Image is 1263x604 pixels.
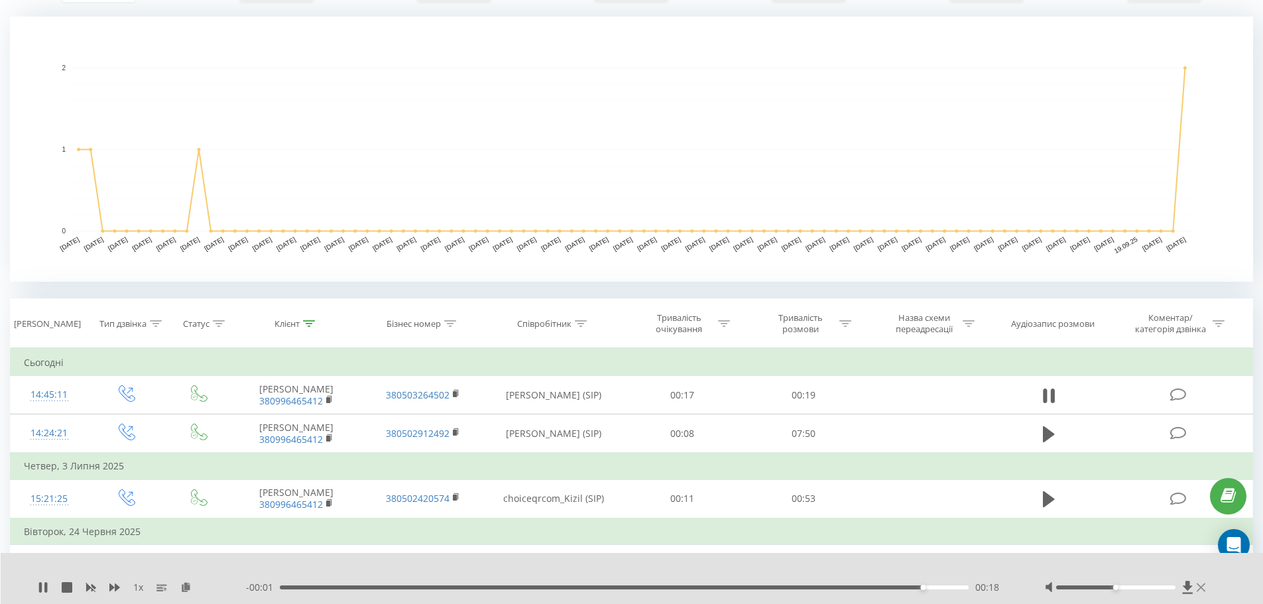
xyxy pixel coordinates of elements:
text: [DATE] [179,235,201,252]
text: 19.09.25 [1113,235,1139,255]
text: [DATE] [131,235,152,252]
text: [DATE] [684,235,706,252]
text: [DATE] [973,235,994,252]
div: Бізнес номер [387,318,441,330]
div: Аудіозапис розмови [1011,318,1095,330]
text: [DATE] [516,235,538,252]
text: [DATE] [732,235,754,252]
a: 380503264502 [386,389,450,401]
span: - 00:01 [246,581,280,594]
text: [DATE] [660,235,682,252]
text: [DATE] [347,235,369,252]
text: 2 [62,64,66,72]
text: [DATE] [420,235,442,252]
td: 00:19 [743,376,865,414]
div: Співробітник [517,318,571,330]
td: choiceqrcom_Kizil (SIP) [486,545,622,584]
a: 380996465412 [259,394,323,407]
text: [DATE] [227,235,249,252]
text: [DATE] [1141,235,1163,252]
text: [DATE] [83,235,105,252]
text: [DATE] [1165,235,1187,252]
text: [DATE] [1021,235,1043,252]
text: [DATE] [59,235,81,252]
text: 1 [62,146,66,153]
div: Клієнт [274,318,300,330]
text: [DATE] [925,235,947,252]
text: [DATE] [1093,235,1115,252]
td: choiceqrcom_Kizil (SIP) [486,479,622,518]
td: 07:50 [743,414,865,453]
td: 00:17 [622,376,743,414]
text: [DATE] [612,235,634,252]
div: Статус [183,318,210,330]
div: Тривалість розмови [765,312,836,335]
div: Тривалість очікування [644,312,715,335]
td: Сьогодні [11,349,1253,376]
text: [DATE] [853,235,874,252]
text: [DATE] [828,235,850,252]
text: [DATE] [564,235,585,252]
div: Тип дзвінка [99,318,147,330]
td: 09:29 [743,545,865,584]
div: 15:56:53 [24,551,75,577]
text: [DATE] [492,235,514,252]
td: [PERSON_NAME] [233,376,359,414]
text: [DATE] [299,235,321,252]
td: [PERSON_NAME] [233,545,359,584]
text: [DATE] [996,235,1018,252]
text: [DATE] [324,235,345,252]
a: 380996465412 [259,433,323,446]
td: [PERSON_NAME] [233,479,359,518]
text: 0 [62,227,66,235]
td: [PERSON_NAME] (SIP) [486,414,622,453]
a: 380996465412 [259,498,323,511]
td: 00:11 [622,479,743,518]
a: 380502912492 [386,427,450,440]
text: [DATE] [708,235,730,252]
td: 00:16 [622,545,743,584]
text: [DATE] [780,235,802,252]
text: [DATE] [155,235,177,252]
td: Четвер, 3 Липня 2025 [11,453,1253,479]
text: [DATE] [636,235,658,252]
div: Accessibility label [920,585,926,590]
td: [PERSON_NAME] [233,414,359,453]
text: [DATE] [275,235,297,252]
a: 380502420574 [386,492,450,505]
div: [PERSON_NAME] [14,318,81,330]
text: [DATE] [949,235,971,252]
div: 14:24:21 [24,420,75,446]
span: 00:18 [975,581,999,594]
text: [DATE] [900,235,922,252]
text: [DATE] [588,235,610,252]
span: 1 x [133,581,143,594]
text: [DATE] [1069,235,1091,252]
text: [DATE] [540,235,562,252]
div: Open Intercom Messenger [1218,529,1250,561]
text: [DATE] [444,235,465,252]
text: [DATE] [804,235,826,252]
text: [DATE] [395,235,417,252]
td: Вівторок, 24 Червня 2025 [11,518,1253,545]
text: [DATE] [203,235,225,252]
text: [DATE] [251,235,273,252]
td: 00:08 [622,414,743,453]
div: Accessibility label [1113,585,1118,590]
div: Коментар/категорія дзвінка [1132,312,1209,335]
text: [DATE] [1045,235,1067,252]
td: [PERSON_NAME] (SIP) [486,376,622,414]
text: [DATE] [756,235,778,252]
text: [DATE] [107,235,129,252]
text: [DATE] [876,235,898,252]
svg: A chart. [10,17,1253,282]
td: 00:53 [743,479,865,518]
text: [DATE] [467,235,489,252]
div: Назва схеми переадресації [888,312,959,335]
text: [DATE] [371,235,393,252]
div: 14:45:11 [24,382,75,408]
div: 15:21:25 [24,486,75,512]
